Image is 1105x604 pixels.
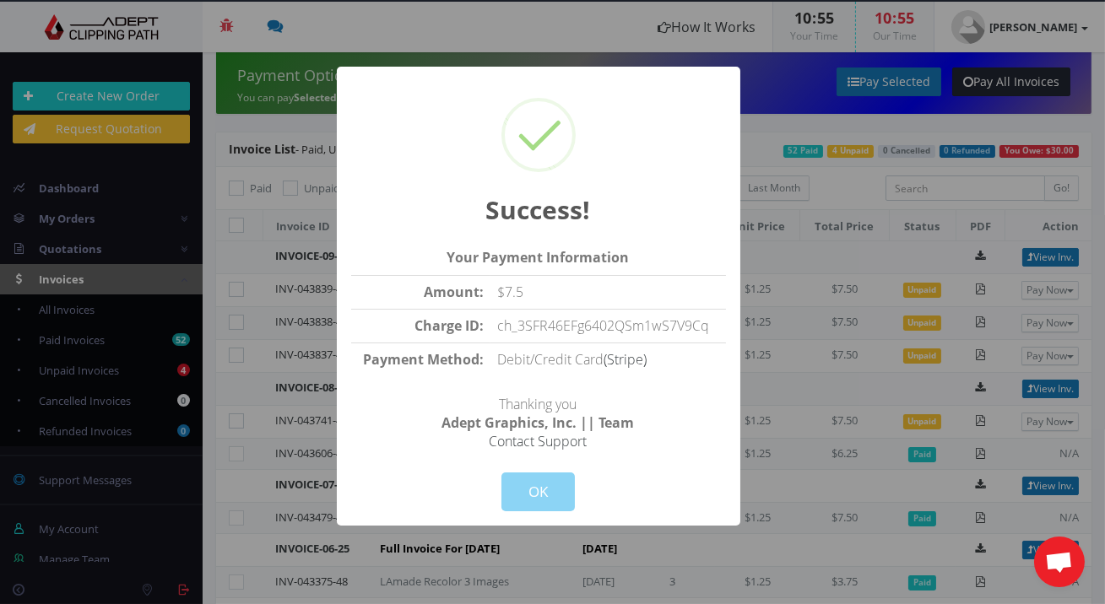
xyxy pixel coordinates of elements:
[351,193,726,227] h2: Success!
[414,316,484,335] strong: Charge ID:
[424,283,484,301] strong: Amount:
[604,350,647,369] a: (Stripe)
[351,376,726,450] p: Thanking you
[490,342,725,375] td: Debit/Credit Card
[501,472,575,511] button: OK
[490,432,588,450] a: Contact Support
[363,350,484,369] strong: Payment Method:
[490,276,725,310] td: $7.5
[442,413,635,432] strong: Adept Graphics, Inc. || Team
[447,248,630,267] strong: Your Payment Information
[1034,537,1085,587] div: Open chat
[490,309,725,342] td: ch_3SFR46EFg6402QSm1wS7V9Cq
